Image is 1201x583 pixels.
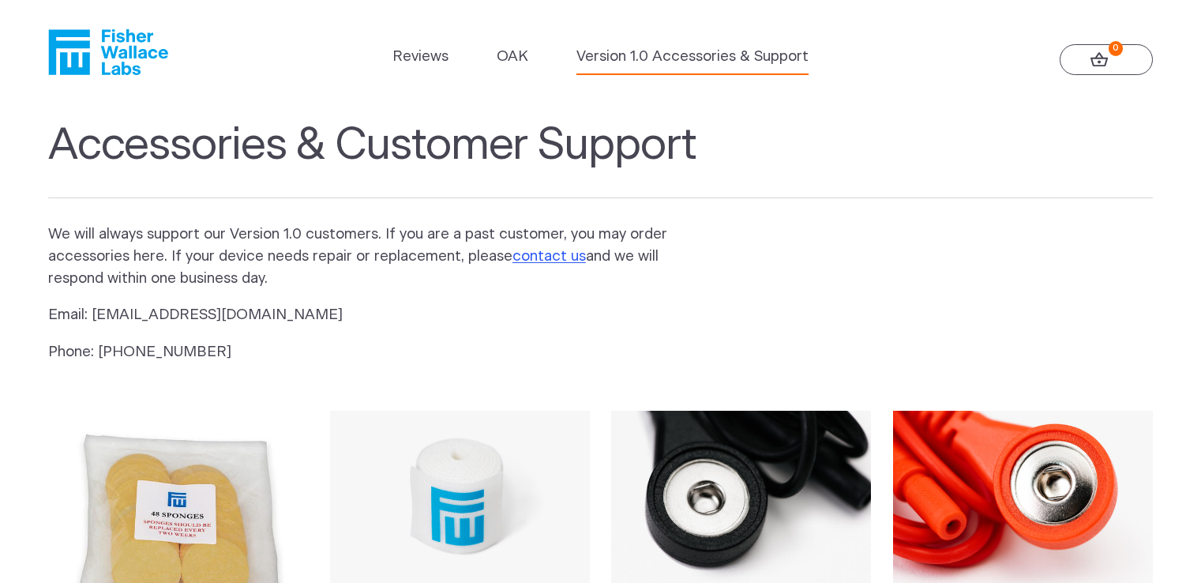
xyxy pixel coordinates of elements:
[392,46,448,68] a: Reviews
[48,119,1153,198] h1: Accessories & Customer Support
[48,341,692,363] p: Phone: [PHONE_NUMBER]
[48,29,168,75] a: Fisher Wallace
[1060,44,1153,76] a: 0
[497,46,528,68] a: OAK
[1109,41,1124,56] strong: 0
[512,249,586,264] a: contact us
[48,224,692,290] p: We will always support our Version 1.0 customers. If you are a past customer, you may order acces...
[48,304,692,326] p: Email: [EMAIL_ADDRESS][DOMAIN_NAME]
[576,46,809,68] a: Version 1.0 Accessories & Support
